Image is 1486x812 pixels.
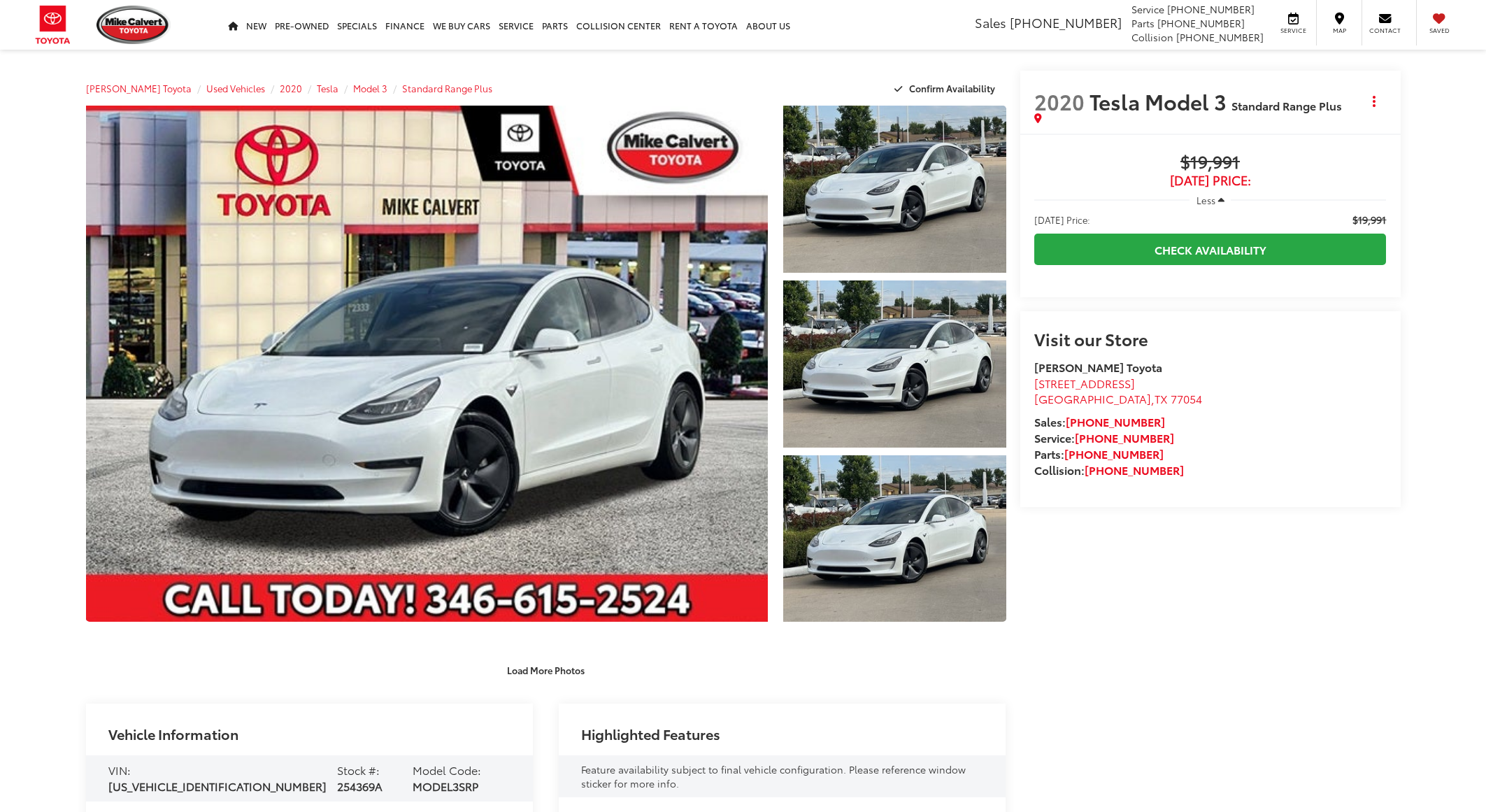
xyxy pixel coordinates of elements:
[781,279,1008,449] img: 2020 Tesla Model 3 Standard Range Plus
[1278,26,1309,35] span: Service
[1034,234,1387,265] a: Check Availability
[1196,194,1215,206] span: Less
[1034,375,1135,391] span: [STREET_ADDRESS]
[497,657,594,682] button: Load More Photos
[337,762,380,778] span: Stock #:
[887,76,1006,101] button: Confirm Availability
[975,13,1006,31] span: Sales
[413,778,478,794] span: MODEL3SRP
[1131,16,1155,30] span: Parts
[402,82,492,94] a: Standard Range Plus
[1034,390,1202,406] span: ,
[1034,390,1151,406] span: [GEOGRAPHIC_DATA]
[1167,2,1255,16] span: [PHONE_NUMBER]
[206,82,265,94] a: Used Vehicles
[1066,413,1165,429] a: [PHONE_NUMBER]
[79,103,775,625] img: 2020 Tesla Model 3 Standard Range Plus
[1131,30,1173,44] span: Collision
[108,726,238,741] h2: Vehicle Information
[337,778,383,794] span: 254369A
[1157,16,1245,30] span: [PHONE_NUMBER]
[1034,429,1174,446] strong: Service:
[1176,30,1264,44] span: [PHONE_NUMBER]
[317,82,338,94] a: Tesla
[1373,96,1376,107] span: dropdown dots
[86,106,769,622] a: Expand Photo 0
[413,762,481,778] span: Model Code:
[783,455,1006,622] a: Expand Photo 3
[1090,86,1231,116] span: Tesla Model 3
[1034,359,1162,375] strong: [PERSON_NAME] Toyota
[1034,329,1387,348] h2: Visit our Store
[1424,26,1455,35] span: Saved
[783,106,1006,273] a: Expand Photo 1
[783,280,1006,448] a: Expand Photo 2
[781,104,1008,274] img: 2020 Tesla Model 3 Standard Range Plus
[1352,213,1386,227] span: $19,991
[1075,429,1174,446] a: [PHONE_NUMBER]
[1034,152,1387,173] span: $19,991
[781,453,1008,624] img: 2020 Tesla Model 3 Standard Range Plus
[1189,187,1231,213] button: Less
[1324,26,1355,35] span: Map
[1034,413,1165,429] strong: Sales:
[97,6,171,44] img: Mike Calvert Toyota
[1362,89,1386,113] button: Actions
[1064,446,1164,462] a: [PHONE_NUMBER]
[108,778,327,794] span: [US_VEHICLE_IDENTIFICATION_NUMBER]
[1034,446,1164,462] strong: Parts:
[1131,2,1164,16] span: Service
[581,762,966,790] span: Feature availability subject to final vehicle configuration. Please reference window sticker for ...
[1034,173,1387,187] span: [DATE] Price:
[1171,390,1202,406] span: 77054
[1010,13,1122,31] span: [PHONE_NUMBER]
[1034,213,1090,227] span: [DATE] Price:
[1231,97,1342,113] span: Standard Range Plus
[1034,375,1202,407] a: [STREET_ADDRESS] [GEOGRAPHIC_DATA],TX 77054
[108,762,131,778] span: VIN:
[1034,462,1184,478] strong: Collision:
[280,82,302,94] a: 2020
[86,82,192,94] a: [PERSON_NAME] Toyota
[909,82,995,94] span: Confirm Availability
[353,82,387,94] a: Model 3
[1155,390,1168,406] span: TX
[581,726,720,741] h2: Highlighted Features
[1369,26,1401,35] span: Contact
[1034,86,1085,116] span: 2020
[1085,462,1184,478] a: [PHONE_NUMBER]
